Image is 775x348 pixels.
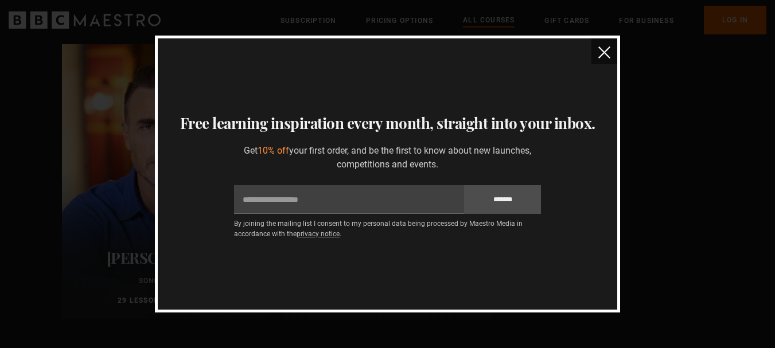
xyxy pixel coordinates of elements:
[234,144,541,171] p: Get your first order, and be the first to know about new launches, competitions and events.
[234,218,541,239] p: By joining the mailing list I consent to my personal data being processed by Maestro Media in acc...
[297,230,340,238] a: privacy notice
[258,145,289,156] span: 10% off
[172,112,603,135] h3: Free learning inspiration every month, straight into your inbox.
[591,38,617,64] button: close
